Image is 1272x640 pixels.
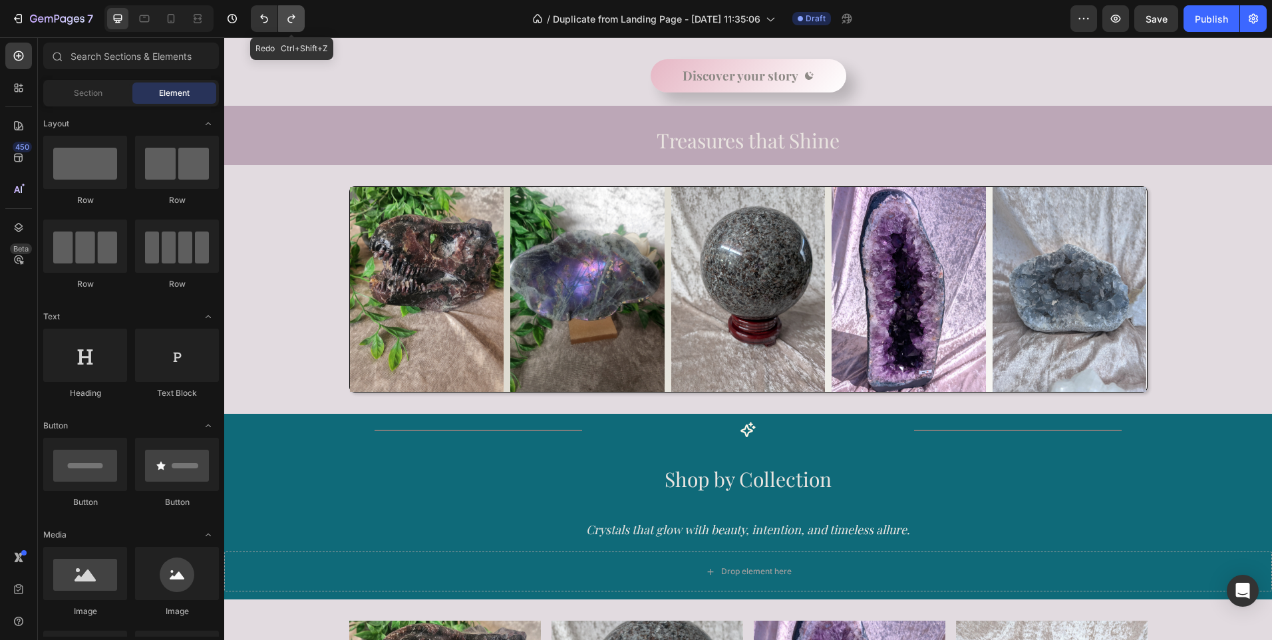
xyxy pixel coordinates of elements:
[135,194,219,206] div: Row
[198,524,219,546] span: Toggle open
[497,529,567,540] div: Drop element here
[1227,575,1259,607] div: Open Intercom Messenger
[447,150,601,355] a: Yooperlite Sphere – UV Reactive Crystal of Strength & Illumination (16kg)
[607,150,762,355] img: Amethyst cathedral geode with deep purple crystals and sparkling lilac
[547,12,550,26] span: /
[43,496,127,508] div: Button
[1146,13,1168,25] span: Save
[432,90,615,116] span: Treasures that Shine
[198,306,219,327] span: Toggle open
[440,428,607,455] span: Shop by Collection
[43,420,68,432] span: Button
[13,142,32,152] div: 450
[447,150,601,355] img: Large polished Yooperlite sphere, 16kg uv reactive fluorescent stone
[135,387,219,399] div: Text Block
[126,150,280,355] img: Garnet in Arfvedsonite Dinosaur Skull 2.1kg – Crystal Carving
[1134,5,1178,32] button: Save
[10,243,32,254] div: Beta
[362,484,686,500] i: Crystals that glow with beauty, intention, and timeless allure.
[74,87,102,99] span: Section
[135,496,219,508] div: Button
[607,150,762,355] a: Amethyst Cathedral 19.9kg | Tall Sparkling Purple Geode 53cm
[43,278,127,290] div: Row
[806,13,826,25] span: Draft
[5,5,99,32] button: 7
[43,529,67,541] span: Media
[126,150,280,355] a: Garnet in Arfvedsonite Dinosaur Skull – 2.1 kg
[198,415,219,436] span: Toggle open
[43,387,127,399] div: Heading
[768,150,923,355] a: Celestite Geode 4.7kg – Crystal of Serenity, Angelic Connection & Higher Awareness
[224,37,1272,640] iframe: Design area
[286,150,440,355] img: Polished crystal with purple and green luster on a textured surface
[768,150,923,355] img: Large 4.7kg Celestite geode with sparkling sky-blue crystals inside a natural shell, crystal of p...
[43,605,127,617] div: Image
[286,150,440,355] a: Labradorite Bowl – Shimmering Vessel of Protection & Intuition (616g)
[198,113,219,134] span: Toggle open
[43,43,219,69] input: Search Sections & Elements
[43,311,60,323] span: Text
[135,605,219,617] div: Image
[43,194,127,206] div: Row
[159,87,190,99] span: Element
[43,118,69,130] span: Layout
[87,11,93,27] p: 7
[251,5,305,32] div: Undo/Redo
[135,278,219,290] div: Row
[1195,12,1228,26] div: Publish
[553,12,760,26] span: Duplicate from Landing Page - [DATE] 11:35:06
[1184,5,1239,32] button: Publish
